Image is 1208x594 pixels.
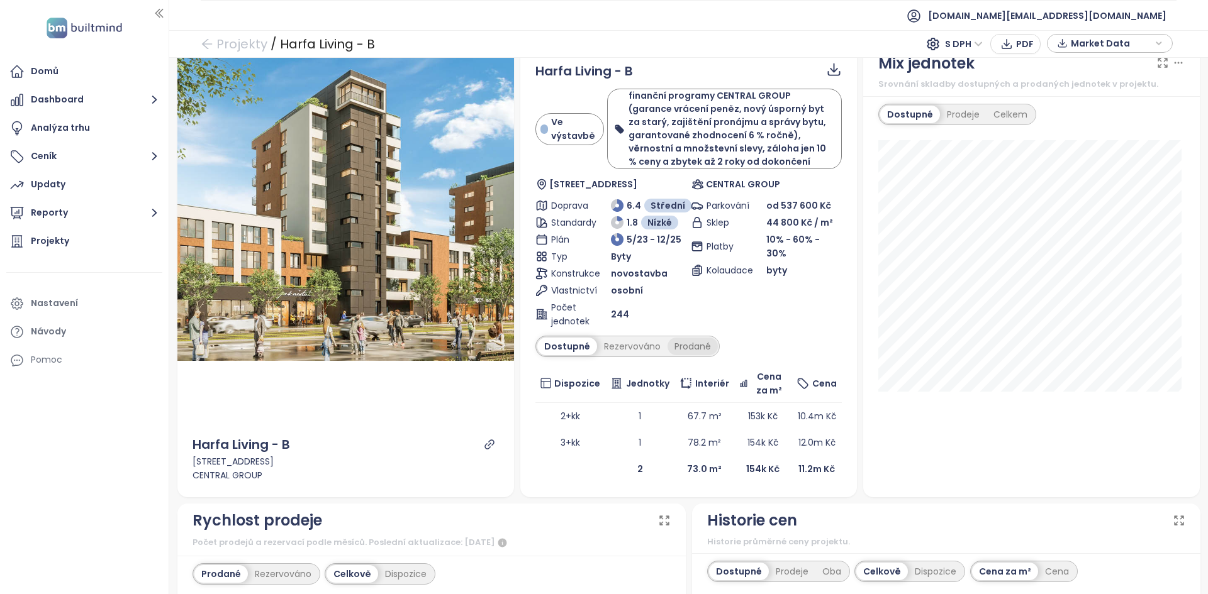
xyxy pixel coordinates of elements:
div: Dostupné [537,338,597,355]
button: PDF [990,34,1041,54]
span: Parkování [707,199,744,212]
span: Ve výstavbě [551,115,597,143]
span: Byty [611,250,631,263]
div: Celkem [987,106,1034,123]
b: 11.2m Kč [798,463,835,475]
span: novostavba [611,267,668,280]
div: Návody [31,324,66,339]
span: byty [766,263,787,277]
div: Prodané [194,565,248,583]
div: Domů [31,63,59,79]
div: Prodeje [940,106,987,123]
div: Cena [1038,563,1076,580]
div: CENTRAL GROUP [193,468,499,482]
span: Nízké [647,216,672,229]
div: Projekty [31,233,69,249]
span: Vlastnictví [551,283,589,297]
div: [STREET_ADDRESS] [193,454,499,468]
span: Standardy [551,216,589,229]
span: Kolaudace [707,263,744,277]
div: Harfa Living - B [280,33,375,55]
a: Domů [6,59,162,84]
span: 6.4 [627,199,641,212]
a: Projekty [6,229,162,254]
span: Střední [651,199,685,212]
span: 153k Kč [748,410,778,422]
td: 3+kk [535,429,606,456]
a: link [484,439,495,450]
a: Nastavení [6,291,162,316]
span: Cena za m² [751,370,786,397]
div: Počet prodejů a rezervací podle měsíců. Poslední aktualizace: [DATE] [193,536,671,551]
div: Rychlost prodeje [193,509,322,532]
span: 44 800 Kč / m² [766,216,833,229]
span: Platby [707,239,744,253]
a: arrow-left Projekty [201,33,267,55]
div: Dostupné [880,106,940,123]
td: 78.2 m² [674,429,734,456]
div: Rezervováno [597,338,668,355]
span: 5/23 - 12/25 [627,233,681,246]
span: Konstrukce [551,267,589,280]
span: PDF [1016,37,1034,51]
b: 154k Kč [746,463,780,475]
div: Pomoc [31,352,62,368]
span: Jednotky [626,377,669,390]
div: Rezervováno [248,565,318,583]
div: Oba [815,563,848,580]
td: 67.7 m² [674,403,734,429]
td: 1 [605,429,674,456]
span: 244 [611,307,629,321]
span: Plán [551,233,589,246]
div: Analýza trhu [31,120,90,136]
div: Celkově [327,565,378,583]
div: Updaty [31,177,65,192]
span: Harfa Living - B [535,62,633,80]
span: 10% - 60% - 30% [766,233,820,260]
div: Pomoc [6,348,162,373]
span: Typ [551,250,589,263]
div: button [1054,34,1166,53]
div: Celkově [856,563,908,580]
div: Historie průměrné ceny projektu. [707,536,1185,548]
span: 1.8 [627,216,638,229]
span: Počet jednotek [551,300,589,328]
span: Doprava [551,199,589,212]
button: Ceník [6,144,162,169]
div: Nastavení [31,295,78,311]
div: Cena za m² [972,563,1038,580]
div: Mix jednotek [878,52,975,75]
div: Dispozice [908,563,963,580]
a: Návody [6,319,162,344]
div: Srovnání skladby dostupných a prodaných jednotek v projektu. [878,78,1185,91]
div: Historie cen [707,509,797,532]
div: Harfa Living - B [193,435,290,454]
span: CENTRAL GROUP [706,177,780,191]
a: Analýza trhu [6,116,162,141]
b: 73.0 m² [687,463,722,475]
span: 10.4m Kč [798,410,836,422]
span: arrow-left [201,38,213,50]
div: Prodeje [769,563,815,580]
b: finanční programy CENTRAL GROUP (garance vrácení peněz, nový úsporný byt za starý, zajištění pron... [629,89,826,168]
div: Prodané [668,338,718,355]
span: Interiér [695,377,729,390]
span: 12.0m Kč [798,436,836,449]
span: [DOMAIN_NAME][EMAIL_ADDRESS][DOMAIN_NAME] [928,1,1166,31]
img: logo [43,15,126,41]
b: 2 [637,463,643,475]
span: od 537 600 Kč [766,199,831,212]
span: S DPH [945,35,983,53]
td: 2+kk [535,403,606,429]
button: Reporty [6,201,162,226]
span: [STREET_ADDRESS] [549,177,637,191]
span: Market Data [1071,34,1152,53]
span: 154k Kč [747,436,778,449]
span: Dispozice [554,377,600,390]
span: Cena [812,377,837,390]
div: / [271,33,277,55]
td: 1 [605,403,674,429]
span: Sklep [707,216,744,229]
a: Updaty [6,172,162,197]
